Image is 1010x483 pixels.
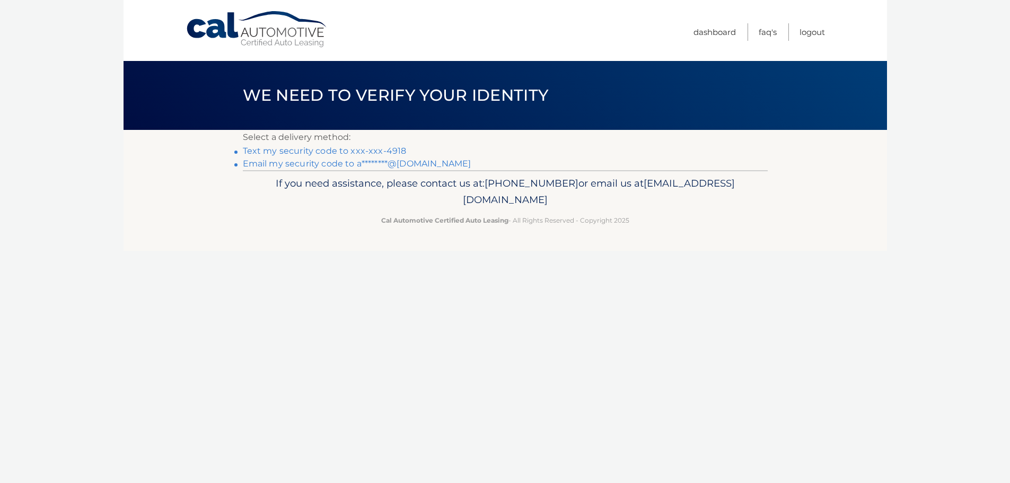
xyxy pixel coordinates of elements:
a: Dashboard [693,23,736,41]
a: Logout [800,23,825,41]
a: Cal Automotive [186,11,329,48]
span: [PHONE_NUMBER] [485,177,578,189]
span: We need to verify your identity [243,85,549,105]
a: Email my security code to a********@[DOMAIN_NAME] [243,159,471,169]
strong: Cal Automotive Certified Auto Leasing [381,216,508,224]
p: If you need assistance, please contact us at: or email us at [250,175,761,209]
a: FAQ's [759,23,777,41]
a: Text my security code to xxx-xxx-4918 [243,146,407,156]
p: - All Rights Reserved - Copyright 2025 [250,215,761,226]
p: Select a delivery method: [243,130,768,145]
